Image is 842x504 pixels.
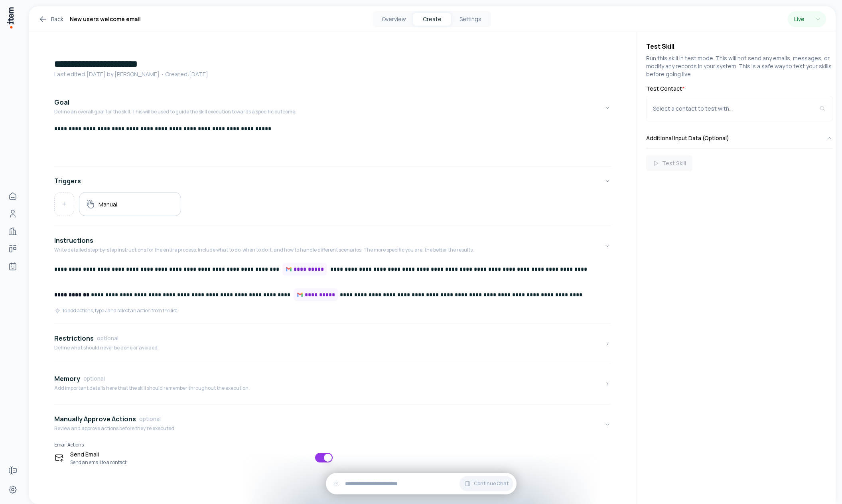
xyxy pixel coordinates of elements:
a: Contacts [5,206,21,222]
span: Send Email [70,450,126,459]
h4: Triggers [54,176,81,186]
p: Write detailed step-by-step instructions for the entire process. Include what to do, when to do i... [54,247,474,253]
button: RestrictionsoptionalDefine what should never be done or avoided. [54,327,611,361]
h4: Goal [54,97,69,107]
span: optional [139,415,161,423]
h1: New users welcome email [70,14,141,24]
a: Back [38,14,63,24]
div: Select a contact to test with... [653,105,819,113]
a: Companies [5,223,21,239]
a: Forms [5,462,21,478]
h4: Instructions [54,236,93,245]
div: InstructionsWrite detailed step-by-step instructions for the entire process. Include what to do, ... [54,263,611,320]
a: Home [5,188,21,204]
div: Manually Approve ActionsoptionalReview and approve actions before they're executed. [54,441,611,472]
h4: Test Skill [646,42,832,51]
h5: Manual [99,200,117,208]
button: Overview [375,13,413,26]
div: To add actions, type / and select an action from the list. [54,308,178,314]
img: Item Brain Logo [6,6,14,29]
button: GoalDefine an overall goal for the skill. This will be used to guide the skill execution towards ... [54,91,611,125]
button: Additional Input Data (Optional) [646,128,832,149]
p: Define what should never be done or avoided. [54,345,159,351]
p: Define an overall goal for the skill. This will be used to guide the skill execution towards a sp... [54,109,296,115]
button: Continue Chat [459,476,513,491]
a: deals [5,241,21,257]
span: Continue Chat [474,480,509,487]
span: optional [83,375,105,383]
div: GoalDefine an overall goal for the skill. This will be used to guide the skill execution towards ... [54,125,611,163]
h4: Memory [54,374,80,383]
span: optional [97,334,118,342]
a: Agents [5,258,21,274]
h6: Email Actions [54,441,333,448]
button: Triggers [54,170,611,192]
button: Settings [451,13,489,26]
div: Continue Chat [326,473,517,494]
button: Create [413,13,451,26]
h4: Restrictions [54,333,94,343]
label: Test Contact [646,85,832,93]
span: Send an email to a contact [70,459,126,466]
button: Manually Approve ActionsoptionalReview and approve actions before they're executed. [54,408,611,441]
h4: Manually Approve Actions [54,414,136,424]
a: Settings [5,482,21,498]
p: Run this skill in test mode. This will not send any emails, messages, or modify any records in yo... [646,54,832,78]
div: Triggers [54,192,611,222]
button: MemoryoptionalAdd important details here that the skill should remember throughout the execution. [54,367,611,401]
p: Review and approve actions before they're executed. [54,425,175,432]
p: Add important details here that the skill should remember throughout the execution. [54,385,250,391]
p: Last edited: [DATE] by [PERSON_NAME] ・Created: [DATE] [54,70,611,78]
button: InstructionsWrite detailed step-by-step instructions for the entire process. Include what to do, ... [54,229,611,263]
